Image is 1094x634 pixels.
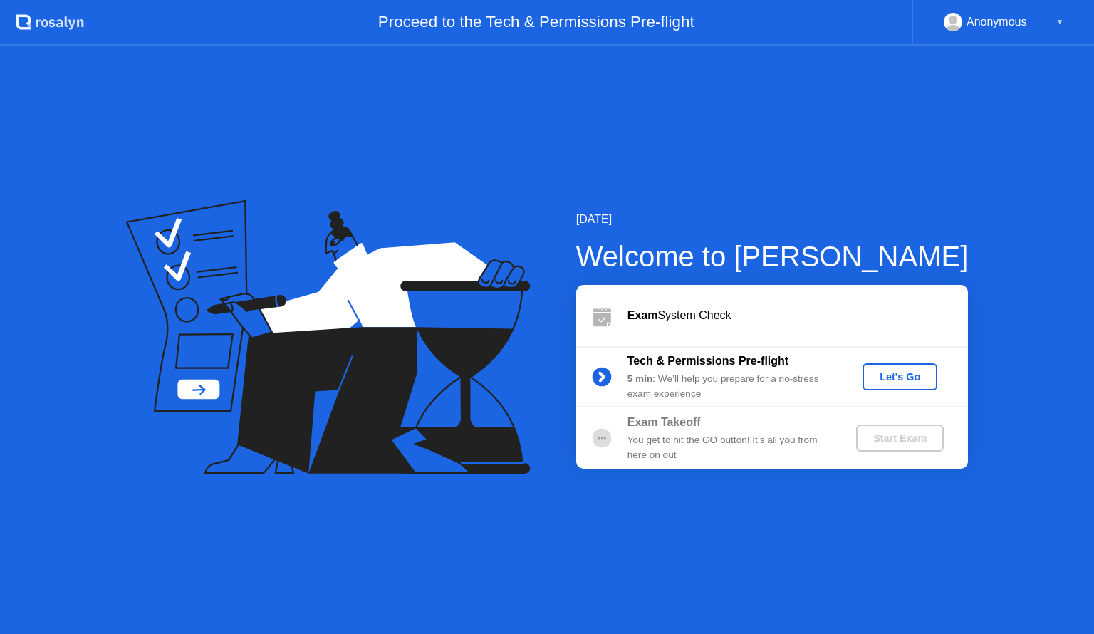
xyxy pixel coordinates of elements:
button: Let's Go [863,363,937,390]
div: Start Exam [862,432,938,444]
div: Let's Go [868,371,932,383]
div: ▼ [1056,13,1063,31]
div: System Check [627,307,968,324]
div: Welcome to [PERSON_NAME] [576,235,969,278]
div: [DATE] [576,211,969,228]
b: Exam [627,309,658,321]
b: Exam Takeoff [627,416,701,428]
div: : We’ll help you prepare for a no-stress exam experience [627,372,833,401]
b: 5 min [627,373,653,384]
button: Start Exam [856,425,944,452]
div: Anonymous [967,13,1027,31]
div: You get to hit the GO button! It’s all you from here on out [627,433,833,462]
b: Tech & Permissions Pre-flight [627,355,788,367]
